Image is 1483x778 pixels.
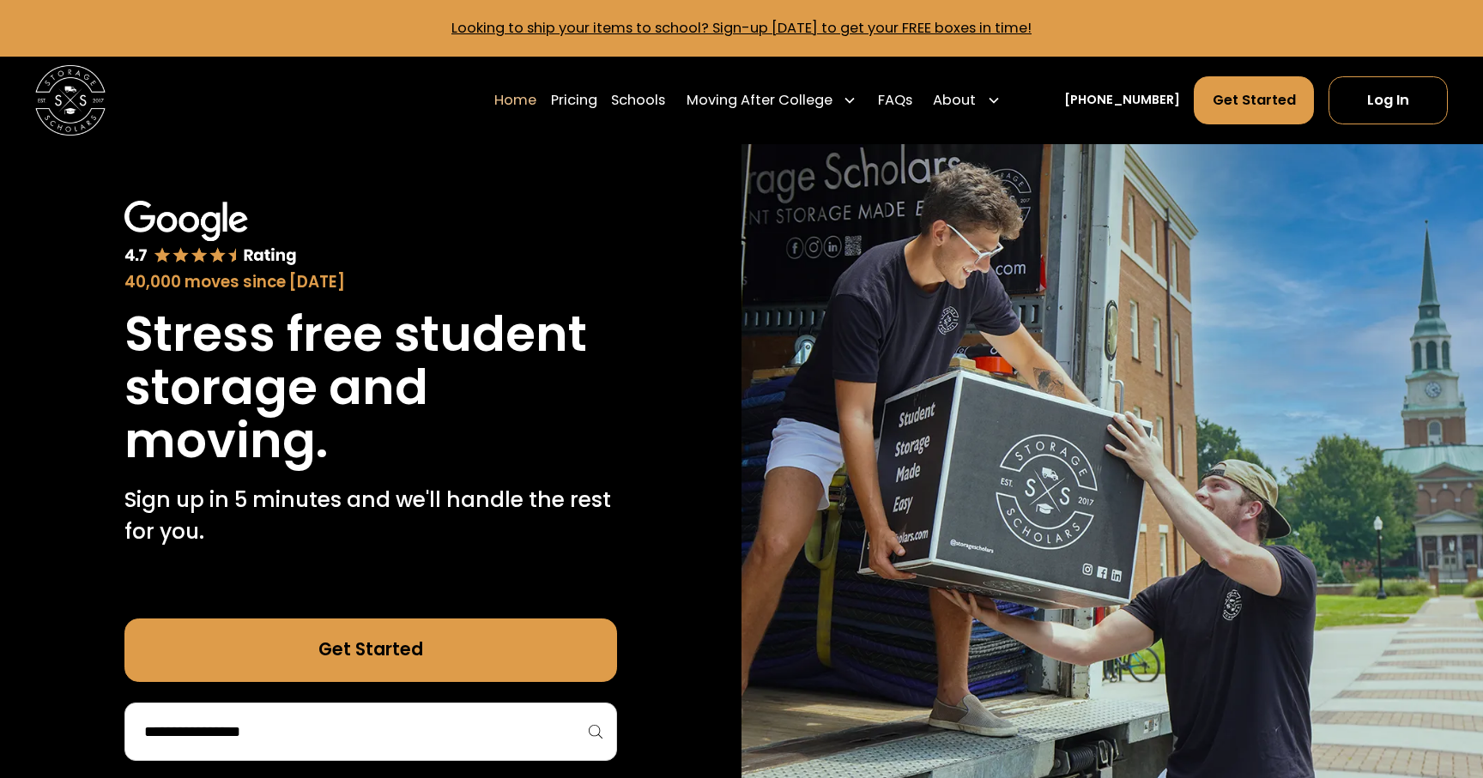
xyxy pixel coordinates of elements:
a: Get Started [1194,76,1314,124]
img: Storage Scholars main logo [35,65,106,136]
a: [PHONE_NUMBER] [1064,91,1180,110]
a: Home [494,75,536,124]
a: Log In [1329,76,1448,124]
div: 40,000 moves since [DATE] [124,270,617,294]
div: About [926,75,1008,124]
a: Schools [611,75,665,124]
p: Sign up in 5 minutes and we'll handle the rest for you. [124,485,617,548]
div: Moving After College [687,90,832,112]
div: Moving After College [679,75,863,124]
a: Pricing [551,75,597,124]
img: Google 4.7 star rating [124,201,297,267]
a: home [35,65,106,136]
a: FAQs [878,75,912,124]
div: About [933,90,976,112]
a: Get Started [124,618,617,682]
h1: Stress free student storage and moving. [124,308,617,467]
a: Looking to ship your items to school? Sign-up [DATE] to get your FREE boxes in time! [451,18,1032,38]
